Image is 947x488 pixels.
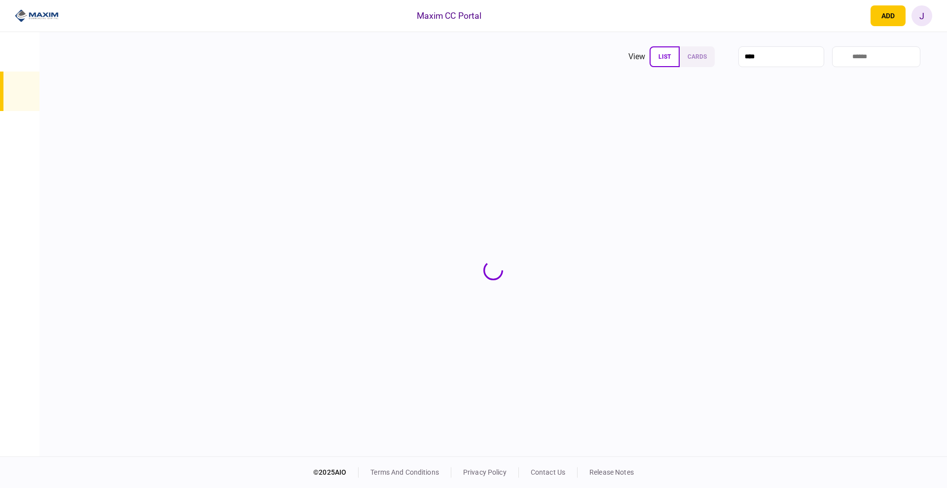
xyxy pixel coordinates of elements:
[370,468,439,476] a: terms and conditions
[313,467,359,478] div: © 2025 AIO
[417,9,482,22] div: Maxim CC Portal
[531,468,565,476] a: contact us
[680,46,715,67] button: cards
[589,468,634,476] a: release notes
[844,5,865,26] button: open notifications list
[15,8,59,23] img: client company logo
[650,46,680,67] button: list
[911,5,932,26] button: J
[463,468,507,476] a: privacy policy
[688,53,707,60] span: cards
[871,5,906,26] button: open adding identity options
[658,53,671,60] span: list
[628,51,646,63] div: view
